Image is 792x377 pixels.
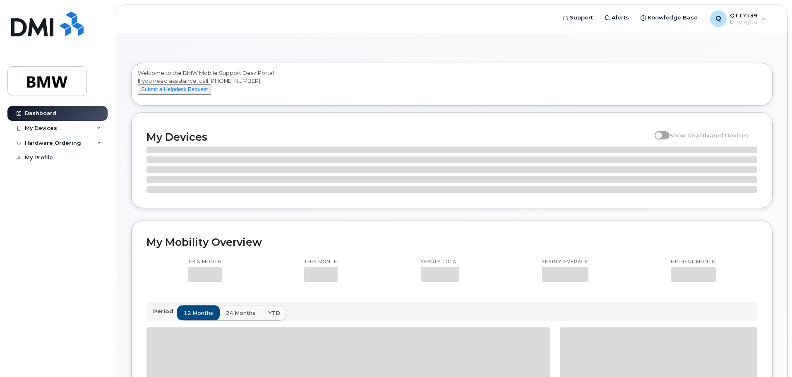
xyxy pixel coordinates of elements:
[138,86,211,92] a: Submit a Helpdesk Request
[671,259,716,265] p: Highest month
[655,127,661,134] input: Show Deactivated Devices
[146,131,650,143] h2: My Devices
[542,259,588,265] p: Yearly average
[268,309,280,317] span: YTD
[226,309,255,317] span: 24 months
[153,307,177,315] p: Period
[304,259,338,265] p: This month
[138,69,766,102] div: Welcome to the BMW Mobile Support Desk Portal If you need assistance, call [PHONE_NUMBER].
[421,259,459,265] p: Yearly total
[670,132,749,139] span: Show Deactivated Devices
[146,236,757,248] h2: My Mobility Overview
[188,259,222,265] p: This month
[138,84,211,95] button: Submit a Helpdesk Request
